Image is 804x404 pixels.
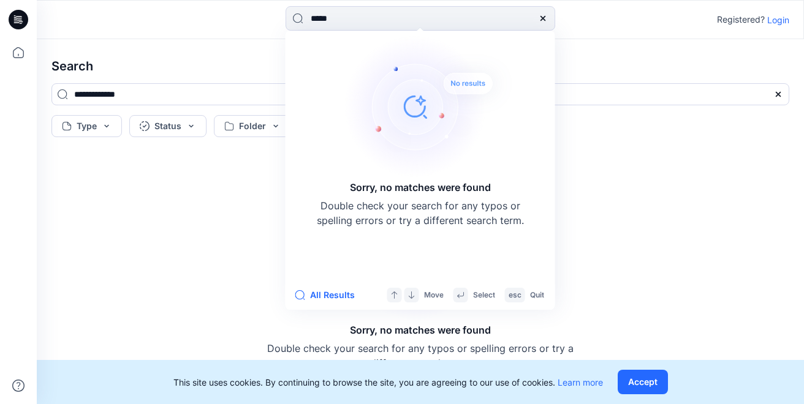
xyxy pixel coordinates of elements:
[51,115,122,137] button: Type
[509,289,521,302] p: esc
[767,13,789,26] p: Login
[42,49,799,83] h4: Search
[424,289,444,302] p: Move
[344,33,516,180] img: Sorry, no matches were found
[350,180,491,195] h5: Sorry, no matches were found
[530,289,544,302] p: Quit
[717,12,765,27] p: Registered?
[350,323,491,337] h5: Sorry, no matches were found
[295,288,363,302] button: All Results
[316,198,525,228] p: Double check your search for any typos or spelling errors or try a different search term.
[558,377,603,387] a: Learn more
[214,115,291,137] button: Folder
[618,370,668,394] button: Accept
[129,115,207,137] button: Status
[267,341,574,370] p: Double check your search for any typos or spelling errors or try a different search term.
[173,376,603,389] p: This site uses cookies. By continuing to browse the site, you are agreeing to our use of cookies.
[473,289,495,302] p: Select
